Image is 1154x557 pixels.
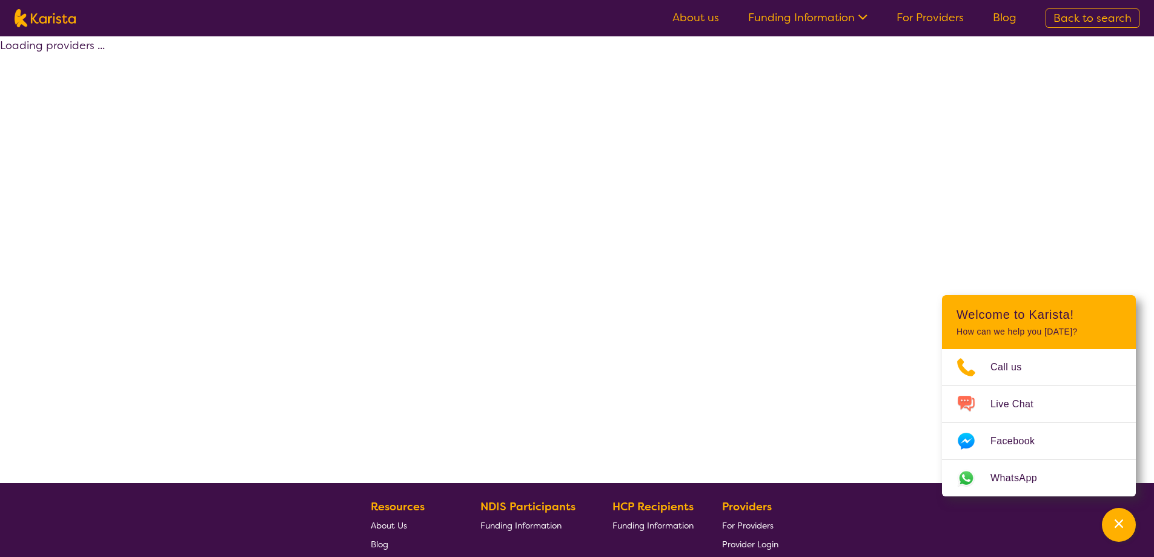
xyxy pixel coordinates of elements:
[672,10,719,25] a: About us
[957,327,1121,337] p: How can we help you [DATE]?
[942,460,1136,496] a: Web link opens in a new tab.
[612,520,694,531] span: Funding Information
[748,10,867,25] a: Funding Information
[722,499,772,514] b: Providers
[993,10,1016,25] a: Blog
[1046,8,1139,28] a: Back to search
[480,499,575,514] b: NDIS Participants
[371,499,425,514] b: Resources
[612,516,694,535] a: Funding Information
[371,535,452,553] a: Blog
[480,520,562,531] span: Funding Information
[612,499,694,514] b: HCP Recipients
[942,295,1136,496] div: Channel Menu
[371,516,452,535] a: About Us
[990,358,1036,376] span: Call us
[15,9,76,27] img: Karista logo
[480,516,585,535] a: Funding Information
[957,307,1121,322] h2: Welcome to Karista!
[990,395,1048,413] span: Live Chat
[990,469,1052,487] span: WhatsApp
[371,539,388,550] span: Blog
[722,539,778,550] span: Provider Login
[942,349,1136,496] ul: Choose channel
[371,520,407,531] span: About Us
[722,520,774,531] span: For Providers
[722,535,778,553] a: Provider Login
[897,10,964,25] a: For Providers
[1102,508,1136,542] button: Channel Menu
[1053,11,1132,25] span: Back to search
[722,516,778,535] a: For Providers
[990,432,1049,450] span: Facebook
